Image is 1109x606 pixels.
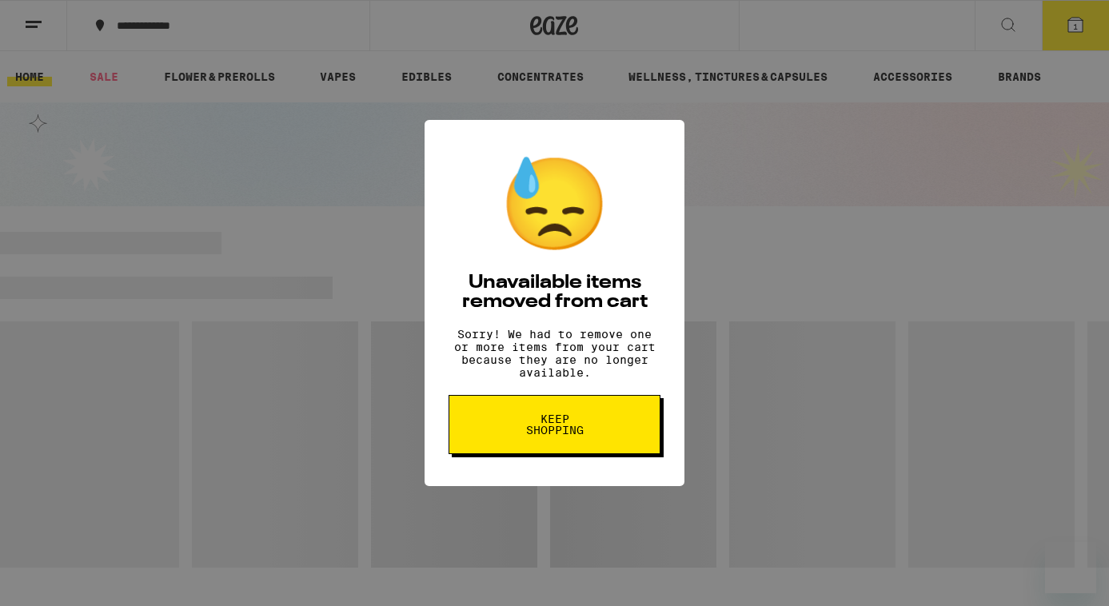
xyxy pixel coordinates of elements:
h2: Unavailable items removed from cart [449,273,660,312]
iframe: Button to launch messaging window [1045,542,1096,593]
div: 😓 [499,152,611,257]
p: Sorry! We had to remove one or more items from your cart because they are no longer available. [449,328,660,379]
button: Keep Shopping [449,395,660,454]
span: Keep Shopping [513,413,596,436]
